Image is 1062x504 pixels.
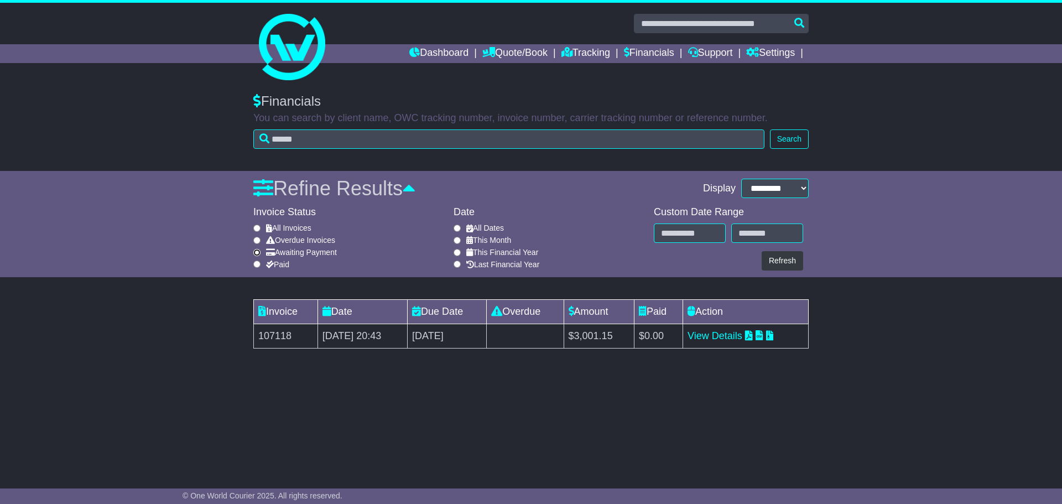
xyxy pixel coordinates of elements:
a: Settings [746,44,795,63]
a: Tracking [561,44,610,63]
p: You can search by client name, OWC tracking number, invoice number, carrier tracking number or re... [253,112,809,124]
label: Awaiting Payment [266,248,337,257]
td: Paid [634,300,683,324]
td: Invoice [254,300,318,324]
label: All Invoices [266,224,311,233]
td: 107118 [254,324,318,349]
td: [DATE] [408,324,487,349]
a: Quote/Book [482,44,548,63]
label: Last Financial Year [466,260,539,269]
div: Custom Date Range [654,206,803,219]
a: Financials [624,44,674,63]
label: This Financial Year [466,248,538,257]
td: Amount [564,300,634,324]
td: Overdue [487,300,564,324]
div: Financials [253,93,809,110]
td: Action [683,300,809,324]
td: $3,001.15 [564,324,634,349]
a: Dashboard [409,44,468,63]
label: All Dates [466,224,504,233]
td: Date [317,300,407,324]
div: Date [454,206,648,219]
label: This Month [466,236,511,245]
button: Refresh [762,251,803,271]
td: $0.00 [634,324,683,349]
div: Invoice Status [253,206,448,219]
a: Refine Results [253,177,415,200]
label: Overdue Invoices [266,236,335,245]
label: Paid [266,260,289,269]
td: Due Date [408,300,487,324]
a: View Details [688,330,742,341]
span: © One World Courier 2025. All rights reserved. [183,491,342,500]
a: Support [688,44,733,63]
td: [DATE] 20:43 [317,324,407,349]
span: Display [703,183,736,195]
button: Search [770,129,809,149]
